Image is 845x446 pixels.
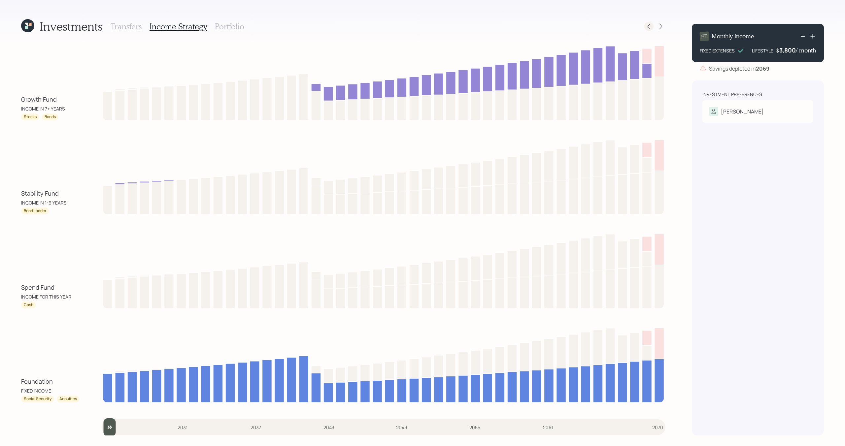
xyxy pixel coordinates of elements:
[21,377,81,386] div: Foundation
[111,22,142,31] h3: Transfers
[21,199,81,206] div: INCOME IN 1-6 YEARS
[40,19,103,33] h1: Investments
[24,396,51,402] div: Social Security
[712,33,754,40] h4: Monthly Income
[700,47,735,54] div: FIXED EXPENSES
[59,396,77,402] div: Annuities
[150,22,207,31] h3: Income Strategy
[21,189,81,198] div: Stability Fund
[21,95,81,104] div: Growth Fund
[702,91,762,98] div: Investment Preferences
[776,47,779,54] h4: $
[45,114,56,120] div: Bonds
[796,47,816,54] h4: / month
[24,114,37,120] div: Stocks
[215,22,244,31] h3: Portfolio
[721,108,764,115] div: [PERSON_NAME]
[752,47,773,54] div: LIFESTYLE
[779,46,796,54] div: 3,800
[709,65,769,73] div: Savings depleted in
[24,302,33,308] div: Cash
[21,293,81,300] div: INCOME FOR THIS YEAR
[21,387,81,394] div: FIXED INCOME
[756,65,769,72] b: 2069
[21,283,81,292] div: Spend Fund
[21,105,81,112] div: INCOME IN 7+ YEARS
[24,208,46,214] div: Bond Ladder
